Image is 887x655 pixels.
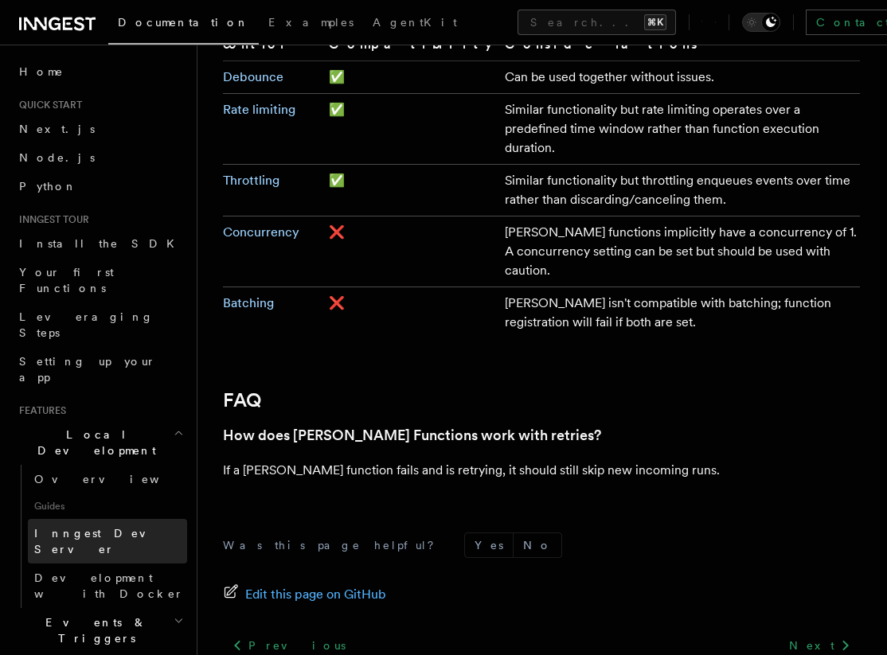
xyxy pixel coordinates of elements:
[465,533,513,557] button: Yes
[268,16,354,29] span: Examples
[223,173,279,188] a: Throttling
[259,5,363,43] a: Examples
[498,216,860,287] td: [PERSON_NAME] functions implicitly have a concurrency of 1. A concurrency setting can be set but ...
[13,143,187,172] a: Node.js
[223,389,261,411] a: FAQ
[13,172,187,201] a: Python
[28,563,187,608] a: Development with Docker
[19,123,95,135] span: Next.js
[644,14,666,30] kbd: ⌘K
[223,69,283,84] a: Debounce
[322,216,498,287] td: ❌
[13,347,187,392] a: Setting up your app
[223,459,860,482] p: If a [PERSON_NAME] function fails and is retrying, it should still skip new incoming runs.
[13,427,174,458] span: Local Development
[19,310,154,339] span: Leveraging Steps
[19,151,95,164] span: Node.js
[363,5,467,43] a: AgentKit
[498,287,860,339] td: [PERSON_NAME] isn't compatible with batching; function registration will fail if both are set.
[28,519,187,563] a: Inngest Dev Server
[13,614,174,646] span: Events & Triggers
[13,302,187,347] a: Leveraging Steps
[13,420,187,465] button: Local Development
[223,224,299,240] a: Concurrency
[19,180,77,193] span: Python
[13,404,66,417] span: Features
[322,287,498,339] td: ❌
[223,537,445,553] p: Was this page helpful?
[28,465,187,493] a: Overview
[223,295,274,310] a: Batching
[373,16,457,29] span: AgentKit
[19,266,114,294] span: Your first Functions
[742,13,780,32] button: Toggle dark mode
[245,583,386,606] span: Edit this page on GitHub
[34,571,184,600] span: Development with Docker
[13,57,187,86] a: Home
[322,94,498,165] td: ✅
[13,213,89,226] span: Inngest tour
[223,424,601,446] a: How does [PERSON_NAME] Functions work with retries?
[223,583,386,606] a: Edit this page on GitHub
[13,115,187,143] a: Next.js
[498,165,860,216] td: Similar functionality but throttling enqueues events over time rather than discarding/canceling t...
[13,99,82,111] span: Quick start
[223,102,295,117] a: Rate limiting
[498,61,860,94] td: Can be used together without issues.
[13,229,187,258] a: Install the SDK
[118,16,249,29] span: Documentation
[13,465,187,608] div: Local Development
[19,355,156,384] span: Setting up your app
[13,258,187,302] a: Your first Functions
[28,493,187,519] span: Guides
[498,94,860,165] td: Similar functionality but rate limiting operates over a predefined time window rather than functi...
[34,473,198,485] span: Overview
[322,165,498,216] td: ✅
[19,237,184,250] span: Install the SDK
[19,64,64,80] span: Home
[13,608,187,653] button: Events & Triggers
[322,61,498,94] td: ✅
[34,527,170,556] span: Inngest Dev Server
[514,533,561,557] button: No
[108,5,259,45] a: Documentation
[518,10,676,35] button: Search...⌘K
